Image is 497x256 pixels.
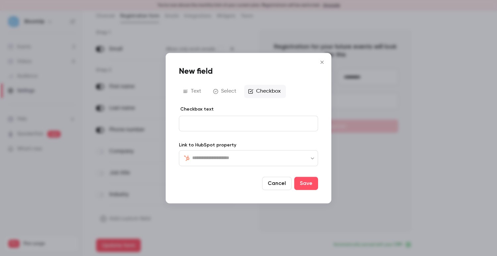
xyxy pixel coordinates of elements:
[209,85,242,98] button: Select
[179,106,214,113] label: Checkbox text
[294,177,318,190] button: Save
[179,85,206,98] button: Text
[179,116,318,131] div: editor
[244,85,286,98] button: Checkbox
[315,55,329,69] button: Close
[179,66,318,77] h1: New field
[179,142,318,148] label: Link to HubSpot property
[262,177,292,190] button: Cancel
[309,155,316,162] button: Open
